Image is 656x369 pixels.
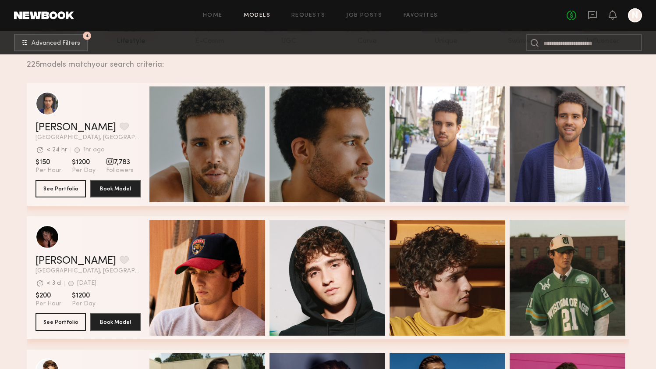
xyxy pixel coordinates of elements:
div: 225 models match your search criteria: [27,50,622,69]
a: [PERSON_NAME] [35,256,116,266]
span: $1200 [72,158,96,167]
a: Home [203,13,223,18]
span: $150 [35,158,61,167]
span: Per Day [72,300,96,308]
span: Per Hour [35,167,61,175]
span: 4 [85,34,89,38]
span: Per Day [72,167,96,175]
span: [GEOGRAPHIC_DATA], [GEOGRAPHIC_DATA] [35,135,141,141]
span: Advanced Filters [32,40,80,47]
a: Job Posts [346,13,383,18]
button: See Portfolio [35,313,86,331]
div: < 24 hr [46,147,67,153]
button: See Portfolio [35,180,86,197]
a: [PERSON_NAME] [35,122,116,133]
span: Per Hour [35,300,61,308]
a: Favorites [404,13,438,18]
a: Requests [291,13,325,18]
div: [DATE] [77,280,96,287]
span: $200 [35,291,61,300]
button: 4Advanced Filters [14,34,88,51]
span: $1200 [72,291,96,300]
a: Models [244,13,270,18]
span: [GEOGRAPHIC_DATA], [GEOGRAPHIC_DATA] [35,268,141,274]
div: < 3 d [46,280,61,287]
a: N [628,8,642,22]
span: Followers [106,167,134,175]
button: Book Model [90,180,141,197]
span: 7,783 [106,158,134,167]
button: Book Model [90,313,141,331]
div: 1hr ago [83,147,105,153]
